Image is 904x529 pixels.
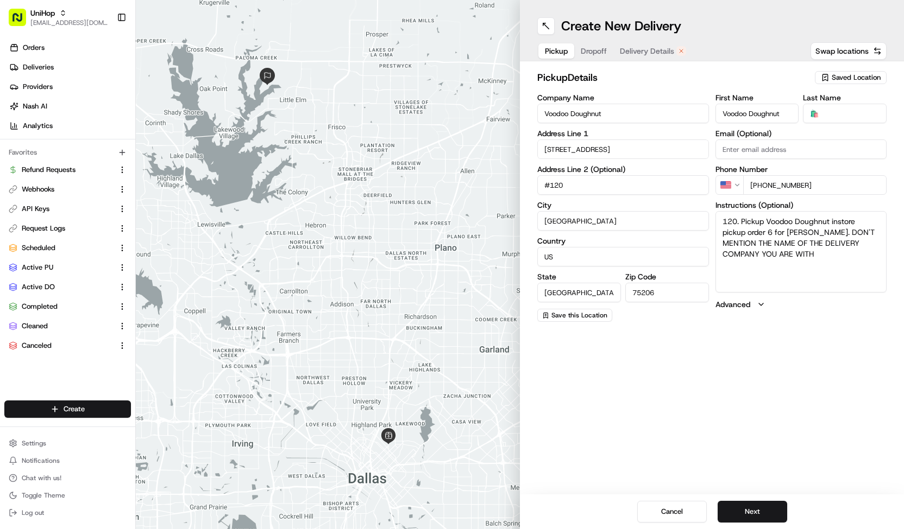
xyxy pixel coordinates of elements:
input: Enter address [537,139,709,159]
a: Completed [9,302,114,311]
span: Saved Location [832,73,881,82]
input: Enter last name [803,104,887,123]
h2: pickup Details [537,70,808,85]
a: Active PU [9,263,114,272]
div: 📗 [11,158,20,167]
span: Knowledge Base [22,157,83,168]
button: Settings [4,436,131,451]
span: Active PU [22,263,53,272]
span: Dropoff [581,46,607,56]
button: Cleaned [4,317,131,335]
label: Zip Code [625,273,709,281]
a: Webhooks [9,184,114,194]
span: Deliveries [23,62,54,72]
a: Cleaned [9,321,114,331]
a: Providers [4,78,135,95]
span: Toggle Theme [22,491,65,500]
button: Canceled [4,337,131,354]
span: Swap locations [815,46,869,56]
button: Advanced [715,299,887,310]
input: Apartment, suite, unit, etc. [537,175,709,195]
img: 1736555255976-a54dd68f-1ca7-489b-9aae-adbdc363a1c4 [11,103,30,123]
button: Request Logs [4,220,131,237]
span: Settings [22,439,46,448]
span: Scheduled [22,243,55,253]
a: Active DO [9,282,114,292]
a: Refund Requests [9,165,114,175]
button: API Keys [4,200,131,218]
span: Orders [23,43,45,53]
a: Request Logs [9,224,114,233]
label: City [537,201,709,209]
a: Orders [4,39,135,56]
input: Enter state [537,283,621,302]
button: UniHop [30,8,55,18]
button: Chat with us! [4,470,131,486]
label: Last Name [803,94,887,101]
button: UniHop[EMAIL_ADDRESS][DOMAIN_NAME] [4,4,112,30]
div: Start new chat [37,103,178,114]
button: Log out [4,505,131,520]
a: Analytics [4,117,135,135]
a: 📗Knowledge Base [7,152,87,172]
span: Log out [22,508,44,517]
input: Clear [28,69,179,81]
span: Completed [22,302,58,311]
span: Pickup [545,46,568,56]
div: Favorites [4,144,131,161]
a: Deliveries [4,59,135,76]
a: 💻API Documentation [87,152,179,172]
label: Address Line 2 (Optional) [537,165,709,173]
label: Company Name [537,94,709,101]
button: Next [718,501,787,522]
button: Refund Requests [4,161,131,179]
label: Advanced [715,299,750,310]
div: 💻 [92,158,101,167]
label: Email (Optional) [715,130,887,137]
button: Scheduled [4,239,131,257]
span: API Keys [22,204,49,214]
label: First Name [715,94,799,101]
span: Create [64,404,85,414]
span: API Documentation [103,157,174,168]
button: Create [4,400,131,418]
button: Active PU [4,259,131,276]
input: Enter country [537,247,709,266]
span: Active DO [22,282,55,292]
button: Cancel [637,501,707,522]
input: Enter email address [715,139,887,159]
button: Swap locations [811,42,887,60]
label: Phone Number [715,165,887,173]
button: Saved Location [815,70,887,85]
input: Enter city [537,211,709,231]
button: Save this Location [537,309,612,322]
span: Cleaned [22,321,48,331]
button: Active DO [4,278,131,296]
p: Welcome 👋 [11,43,198,60]
button: Toggle Theme [4,488,131,503]
span: Providers [23,82,53,92]
button: Completed [4,298,131,315]
span: Analytics [23,121,53,131]
button: Notifications [4,453,131,468]
span: Refund Requests [22,165,76,175]
input: Enter company name [537,104,709,123]
span: Nash AI [23,101,47,111]
span: Delivery Details [620,46,674,56]
textarea: 120. Pickup Voodoo Doughnut instore pickup order 6 for [PERSON_NAME]. DON'T MENTION THE NAME OF T... [715,211,887,292]
button: Start new chat [185,106,198,119]
button: [EMAIL_ADDRESS][DOMAIN_NAME] [30,18,108,27]
span: Chat with us! [22,474,61,482]
a: Canceled [9,341,114,350]
label: Country [537,237,709,245]
label: Instructions (Optional) [715,201,887,209]
input: Enter zip code [625,283,709,302]
a: Nash AI [4,98,135,115]
a: Scheduled [9,243,114,253]
a: Powered byPylon [77,183,131,192]
label: Address Line 1 [537,130,709,137]
span: Request Logs [22,224,65,233]
input: Enter first name [715,104,799,123]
